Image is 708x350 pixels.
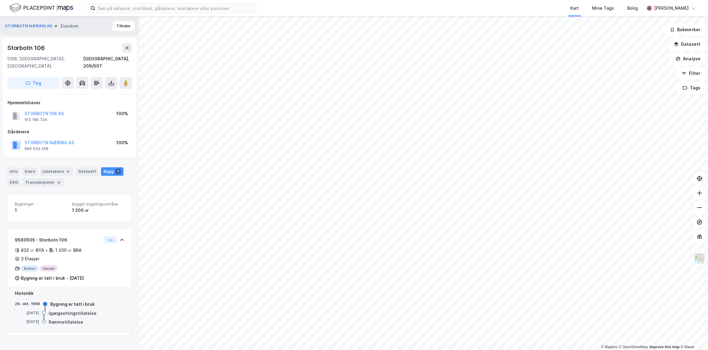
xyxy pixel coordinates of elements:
button: Tilbake [113,21,134,31]
a: Improve this map [650,345,680,349]
div: Rammetillatelse [49,318,83,326]
div: Mine Tags [592,5,614,12]
div: 5106, [GEOGRAPHIC_DATA], [GEOGRAPHIC_DATA] [7,55,83,70]
div: 990 633 258 [25,146,48,151]
div: [GEOGRAPHIC_DATA], 209/507 [83,55,132,70]
img: logo.f888ab2527a4732fd821a326f86c7f29.svg [10,3,73,13]
div: 100% [116,110,128,117]
button: Bokmerker [665,24,706,36]
button: Analyse [670,53,706,65]
div: 4 [65,168,71,175]
div: 1 [115,168,121,175]
div: 832 ㎡ BYA [21,247,44,254]
div: [DATE] [15,319,39,325]
div: Bygg [101,167,123,176]
div: Leietakere [40,167,74,176]
div: 1 [15,207,67,214]
div: Hjemmelshaver [8,99,132,106]
button: Tag [7,77,59,89]
div: [PERSON_NAME] [654,5,689,12]
div: Historikk [15,290,124,297]
span: Bygninger [15,202,67,207]
div: Info [7,167,20,176]
div: 9560505 - Storbotn 106 [15,236,101,244]
div: Gårdeiere [8,128,132,135]
div: Kontrollprogram for chat [678,321,708,350]
div: Datasett [76,167,99,176]
div: Eiere [22,167,38,176]
div: 1 200 ㎡ BRA [55,247,82,254]
div: Igangsettingstillatelse [49,310,97,317]
div: [DATE] [15,310,39,316]
button: Tags [677,82,706,94]
a: Mapbox [601,345,618,349]
div: 3 Etasjer [21,255,39,262]
div: 29. okt. 1996 [15,301,40,307]
div: Bolig [627,5,638,12]
button: Filter [677,67,706,79]
iframe: Chat Widget [678,321,708,350]
a: OpenStreetMap [619,345,648,349]
img: Z [694,253,705,264]
div: 100% [116,139,128,146]
button: STORBOTN NÆRING AS [5,23,54,29]
div: 8 [56,179,62,185]
div: Storbotn 106 [7,43,46,53]
div: Transaksjoner [23,178,64,187]
div: • [45,248,48,253]
input: Søk på adresse, matrikkel, gårdeiere, leietakere eller personer [95,4,257,13]
div: Eiendom [61,22,79,30]
div: 912 189 724 [25,117,47,122]
div: Kart [570,5,579,12]
div: Bygning er tatt i bruk - [DATE] [21,275,84,282]
div: ESG [7,178,20,187]
div: 1 200 ㎡ [72,207,124,214]
button: Datasett [669,38,706,50]
div: Bygning er tatt i bruk [50,301,95,308]
button: Vis [103,236,117,244]
span: Bygget bygningsområde [72,202,124,207]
